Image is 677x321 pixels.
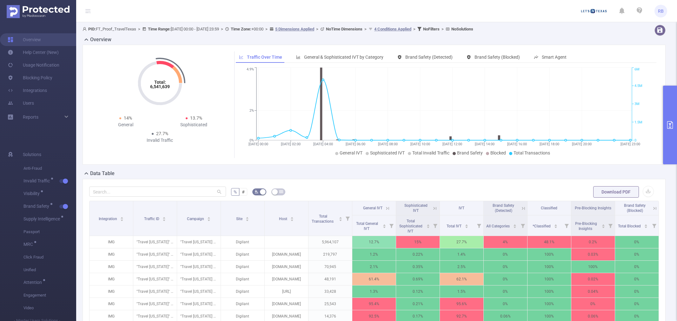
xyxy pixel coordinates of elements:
[457,150,483,155] span: Brand Safety
[493,203,514,213] span: Brand Safety (Detected)
[615,236,659,248] p: 0%
[290,216,294,218] i: icon: caret-up
[290,216,294,220] div: Sort
[513,223,516,225] i: icon: caret-up
[245,216,249,220] div: Sort
[249,142,268,146] tspan: [DATE] 00:00
[554,223,558,227] div: Sort
[486,224,511,228] span: All Categories
[396,273,440,285] p: 0.69%
[279,217,288,221] span: Host
[658,5,664,17] span: RB
[475,55,520,60] span: Brand Safety (Blocked)
[23,162,76,175] span: Anti-Fraud
[387,215,396,236] i: Filter menu
[265,298,308,310] p: [DOMAIN_NAME]
[309,273,352,285] p: 48,191
[447,224,462,228] span: Total IVT
[451,27,473,31] b: No Solutions
[23,115,38,120] span: Reports
[177,248,221,260] p: "Travel [US_STATE] FY25" [253566]
[148,27,171,31] b: Time Range:
[23,242,35,246] span: MRC
[644,223,647,225] i: icon: caret-up
[382,226,386,227] i: icon: caret-down
[431,215,440,236] i: Filter menu
[528,248,571,260] p: 100%
[339,216,342,218] i: icon: caret-up
[8,46,59,59] a: Help Center (New)
[396,248,440,260] p: 0.22%
[374,27,411,31] u: 4 Conditions Applied
[528,273,571,285] p: 100%
[465,226,468,227] i: icon: caret-down
[265,248,308,260] p: [DOMAIN_NAME]
[650,215,659,236] i: Filter menu
[571,273,615,285] p: 0.02%
[177,298,221,310] p: "Travel [US_STATE] FY25" [253566]
[242,189,245,194] span: #
[352,261,396,273] p: 2.1%
[634,102,640,106] tspan: 3M
[356,221,378,231] span: Total General IVT
[221,236,264,248] p: Digilant
[23,179,52,183] span: Invalid Traffic
[426,223,430,225] i: icon: caret-up
[593,186,639,198] button: Download PDF
[396,261,440,273] p: 0.35%
[528,236,571,248] p: 48.1%
[440,273,483,285] p: 62.1%
[309,236,352,248] p: 5,964,107
[507,142,527,146] tspan: [DATE] 16:00
[160,121,228,128] div: Sophisticated
[644,223,648,227] div: Sort
[23,191,42,196] span: Visibility
[345,142,365,146] tspan: [DATE] 06:00
[490,150,506,155] span: Blocked
[234,189,237,194] span: %
[154,80,166,85] tspan: Total:
[363,206,382,210] span: General IVT
[528,298,571,310] p: 100%
[426,226,430,227] i: icon: caret-down
[615,261,659,273] p: 0%
[265,273,308,285] p: [DOMAIN_NAME]
[572,142,592,146] tspan: [DATE] 20:00
[340,150,362,155] span: General IVT
[99,217,118,221] span: Integration
[162,216,166,220] div: Sort
[126,137,194,144] div: Invalid Traffic
[396,298,440,310] p: 0.21%
[23,251,76,264] span: Click Fraud
[304,55,383,60] span: General & Sophisticated IVT by Category
[265,285,308,298] p: [URL]
[120,216,124,218] i: icon: caret-up
[246,219,249,220] i: icon: caret-down
[281,142,301,146] tspan: [DATE] 02:00
[313,142,333,146] tspan: [DATE] 04:00
[89,187,226,197] input: Search...
[475,142,494,146] tspan: [DATE] 14:00
[163,219,166,220] i: icon: caret-down
[255,190,258,193] i: icon: bg-colors
[370,150,405,155] span: Sophisticated IVT
[90,248,133,260] p: IMG
[475,215,483,236] i: Filter menu
[615,285,659,298] p: 0%
[514,150,550,155] span: Total Transactions
[554,223,558,225] i: icon: caret-up
[136,27,142,31] span: >
[8,59,59,71] a: Usage Notification
[133,298,177,310] p: "Travel [US_STATE]" [28552]
[440,298,483,310] p: 95.6%
[207,219,211,220] i: icon: caret-down
[133,261,177,273] p: "Travel [US_STATE]" [28552]
[405,55,453,60] span: Brand Safety (Detected)
[533,224,552,228] span: *Classified
[23,204,51,208] span: Brand Safety
[246,216,249,218] i: icon: caret-up
[412,150,449,155] span: Total Invalid Traffic
[124,115,132,121] span: 14%
[23,264,76,276] span: Unified
[621,142,640,146] tspan: [DATE] 23:00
